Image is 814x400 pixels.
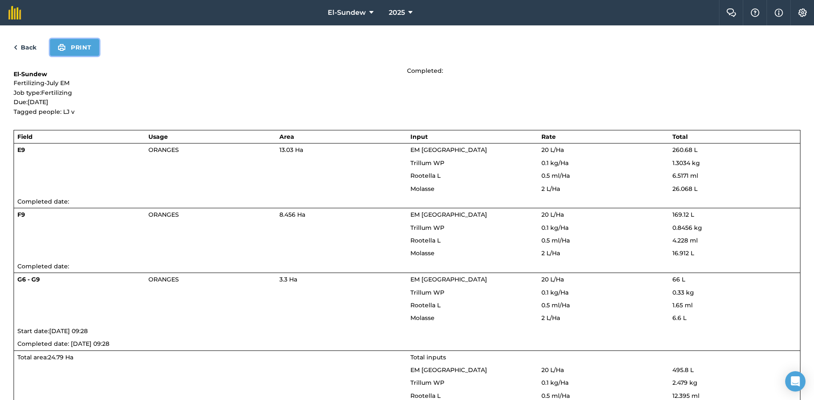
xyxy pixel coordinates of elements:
strong: E9 [17,146,25,154]
td: 260.68 L [669,143,800,157]
td: EM [GEOGRAPHIC_DATA] [407,273,538,286]
td: EM [GEOGRAPHIC_DATA] [407,208,538,221]
td: Molasse [407,182,538,195]
td: 4.228 ml [669,234,800,247]
th: Input [407,130,538,143]
td: ORANGES [145,208,276,221]
p: Job type: Fertilizing [14,88,407,97]
img: Two speech bubbles overlapping with the left bubble in the forefront [726,8,736,17]
td: Total area : 24.79 Ha [14,350,407,364]
td: 1.3034 kg [669,157,800,169]
td: Trillum WP [407,221,538,234]
td: Total inputs [407,350,800,364]
td: 0.1 kg / Ha [538,286,669,299]
td: Completed date: [14,260,800,273]
td: 66 L [669,273,800,286]
td: 0.5 ml / Ha [538,299,669,312]
img: svg+xml;base64,PHN2ZyB4bWxucz0iaHR0cDovL3d3dy53My5vcmcvMjAwMC9zdmciIHdpZHRoPSI5IiBoZWlnaHQ9IjI0Ii... [14,42,17,52]
td: Trillum WP [407,286,538,299]
span: El-Sundew [328,8,366,18]
td: 0.1 kg / Ha [538,221,669,234]
td: Trillum WP [407,157,538,169]
td: Rootella L [407,299,538,312]
img: svg+xml;base64,PHN2ZyB4bWxucz0iaHR0cDovL3d3dy53My5vcmcvMjAwMC9zdmciIHdpZHRoPSIxNyIgaGVpZ2h0PSIxNy... [775,8,783,18]
td: Trillum WP [407,376,538,389]
td: 13.03 Ha [276,143,407,157]
button: Print [50,39,99,56]
span: 2025 [389,8,405,18]
td: Completed date: [DATE] 09:28 [14,337,800,350]
td: 20 L / Ha [538,273,669,286]
td: 2.479 kg [669,376,800,389]
td: 16.912 L [669,247,800,259]
td: Molasse [407,247,538,259]
td: Rootella L [407,169,538,182]
td: 2 L / Ha [538,312,669,324]
img: A cog icon [797,8,808,17]
th: Rate [538,130,669,143]
td: 20 L / Ha [538,143,669,157]
td: 0.5 ml / Ha [538,169,669,182]
td: 26.068 L [669,182,800,195]
p: Tagged people: LJ v [14,107,407,116]
td: 2 L / Ha [538,182,669,195]
td: EM [GEOGRAPHIC_DATA] [407,143,538,157]
img: A question mark icon [750,8,760,17]
th: Area [276,130,407,143]
td: ORANGES [145,273,276,286]
p: Completed: [407,66,800,75]
th: Total [669,130,800,143]
td: ORANGES [145,143,276,157]
td: 169.12 L [669,208,800,221]
td: 495.8 L [669,364,800,376]
a: Back [14,42,36,52]
img: fieldmargin Logo [8,6,21,19]
th: Usage [145,130,276,143]
th: Field [14,130,145,143]
td: 2 L / Ha [538,247,669,259]
td: 0.1 kg / Ha [538,376,669,389]
td: Rootella L [407,234,538,247]
h1: El-Sundew [14,70,407,78]
td: 20 L / Ha [538,364,669,376]
td: 0.1 kg / Ha [538,157,669,169]
td: 8.456 Ha [276,208,407,221]
td: EM [GEOGRAPHIC_DATA] [407,364,538,376]
img: svg+xml;base64,PHN2ZyB4bWxucz0iaHR0cDovL3d3dy53My5vcmcvMjAwMC9zdmciIHdpZHRoPSIxOSIgaGVpZ2h0PSIyNC... [58,42,66,52]
td: 6.5171 ml [669,169,800,182]
td: 3.3 Ha [276,273,407,286]
p: Due: [DATE] [14,97,407,107]
td: Molasse [407,312,538,324]
div: Open Intercom Messenger [785,371,806,392]
td: 0.8456 kg [669,221,800,234]
td: 6.6 L [669,312,800,324]
strong: G6 - G9 [17,276,40,283]
td: Completed date: [14,195,800,208]
td: 0.33 kg [669,286,800,299]
td: 0.5 ml / Ha [538,234,669,247]
td: 1.65 ml [669,299,800,312]
td: 20 L / Ha [538,208,669,221]
p: Fertilizing-July EM [14,78,407,88]
strong: F9 [17,211,25,218]
td: Start date: [DATE] 09:28 [14,325,800,337]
